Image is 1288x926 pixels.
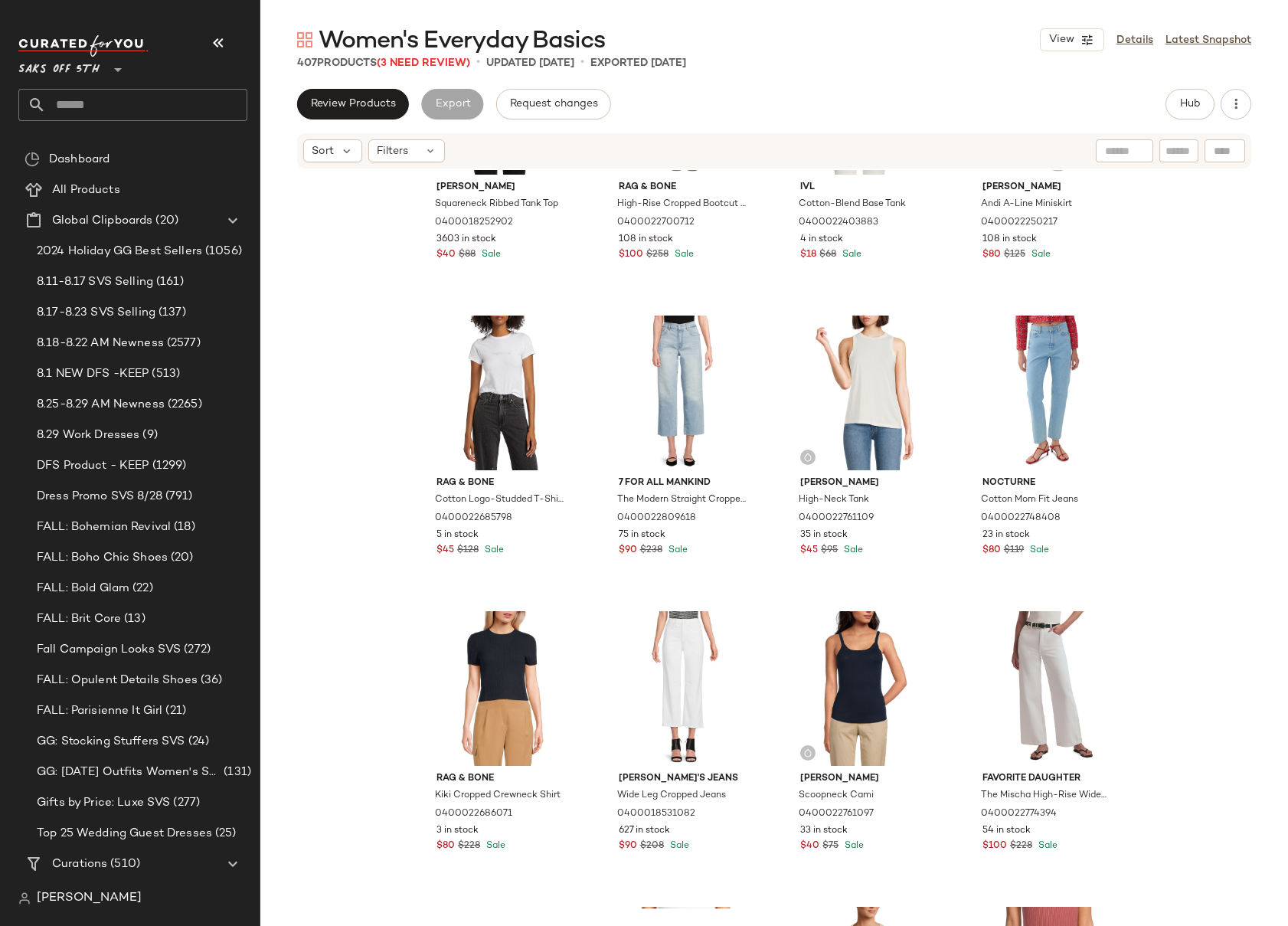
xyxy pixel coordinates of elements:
span: Women's Everyday Basics [319,26,605,57]
span: High-Rise Cropped Bootcut Jeans [617,198,747,211]
span: Andi A-Line Miniskirt [981,198,1072,211]
span: Sort [312,143,334,159]
span: (20) [168,549,194,567]
span: 8.29 Work Dresses [37,427,139,444]
span: 5 in stock [436,528,479,542]
span: $128 [457,544,479,558]
span: Sale [841,545,863,555]
span: Filters [377,143,408,159]
span: (277) [170,794,200,812]
span: Gifts by Price: Luxe SVS [37,794,170,812]
span: Sale [667,841,689,851]
span: (791) [162,488,193,506]
span: 75 in stock [619,528,665,542]
span: • [580,54,584,72]
span: (24) [185,733,210,751]
a: Latest Snapshot [1165,32,1251,48]
span: (36) [198,672,223,689]
img: svg%3e [297,32,312,47]
span: (21) [162,702,186,720]
span: Saks OFF 5TH [18,52,100,80]
span: 2024 Holiday GG Best Sellers [37,243,202,260]
span: Curations [52,856,107,873]
span: (20) [152,212,178,230]
img: 0400022761109_OFFWHITE [788,316,942,470]
span: Review Products [310,98,396,110]
span: Favorite Daughter [982,772,1112,786]
span: 0400022700712 [617,216,695,230]
span: Cotton Mom Fit Jeans [981,493,1078,507]
span: Hub [1179,98,1201,110]
span: 7 For All Mankind [619,476,748,490]
span: $208 [640,839,664,853]
span: Sale [842,841,864,851]
span: 0400018252902 [435,216,513,230]
span: 8.1 NEW DFS -KEEP [37,365,149,383]
img: 0400022761097_COASTALNAVY [788,611,942,766]
span: 0400022761109 [799,512,874,525]
span: (3 Need Review) [377,57,470,69]
div: Products [297,55,470,71]
span: (18) [171,519,195,536]
span: FALL: Bold Glam [37,580,129,597]
span: 3 in stock [436,824,479,838]
span: Ivl [800,181,930,195]
img: 0400022685798_WHITE [424,316,578,470]
span: $68 [819,248,836,262]
span: Kiki Cropped Crewneck Shirt [435,789,561,803]
span: [PERSON_NAME] [800,772,930,786]
span: FALL: Boho Chic Shoes [37,549,168,567]
span: 0400018531082 [617,807,695,821]
span: 23 in stock [982,528,1030,542]
span: 0400022748408 [981,512,1061,525]
span: $228 [1010,839,1032,853]
span: (2265) [165,396,202,414]
img: 0400022809618 [606,316,760,470]
span: 108 in stock [619,233,673,247]
img: 0400022774394 [970,611,1124,766]
span: 3603 in stock [436,233,496,247]
span: Nocturne [982,476,1112,490]
span: FALL: Brit Core [37,610,121,628]
span: Global Clipboards [52,212,152,230]
span: $258 [646,248,669,262]
span: $125 [1004,248,1025,262]
span: All Products [52,182,120,199]
a: Details [1116,32,1153,48]
span: (161) [153,273,184,291]
span: (137) [155,304,186,322]
span: • [476,54,480,72]
span: $100 [982,839,1007,853]
span: Sale [482,545,504,555]
span: Sale [1035,841,1058,851]
span: Cotton-Blend Base Tank [799,198,906,211]
span: Sale [839,250,861,260]
span: Sale [483,841,505,851]
span: 8.17-8.23 SVS Selling [37,304,155,322]
span: $228 [458,839,480,853]
span: [PERSON_NAME] [800,476,930,490]
img: cfy_white_logo.C9jOOHJF.svg [18,35,149,57]
span: 0400022809618 [617,512,696,525]
span: Sale [479,250,501,260]
img: svg%3e [25,152,40,167]
span: $95 [821,544,838,558]
span: GG: [DATE] Outfits Women's SVS [37,764,221,781]
p: Exported [DATE] [590,55,686,71]
span: 0400022686071 [435,807,512,821]
span: [PERSON_NAME] [37,889,142,908]
span: 8.25-8.29 AM Newness [37,396,165,414]
span: 407 [297,57,317,69]
span: 627 in stock [619,824,670,838]
span: $40 [800,839,819,853]
span: (22) [129,580,153,597]
span: Wide Leg Cropped Jeans [617,789,726,803]
span: Dress Promo SVS 8/28 [37,488,162,506]
span: (510) [107,856,140,873]
span: 4 in stock [800,233,843,247]
span: 0400022761097 [799,807,874,821]
span: The Mischa High-Rise Wide-Leg Jeans [981,789,1110,803]
span: 8.11-8.17 SVS Selling [37,273,153,291]
span: 0400022774394 [981,807,1057,821]
button: Review Products [297,89,409,119]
